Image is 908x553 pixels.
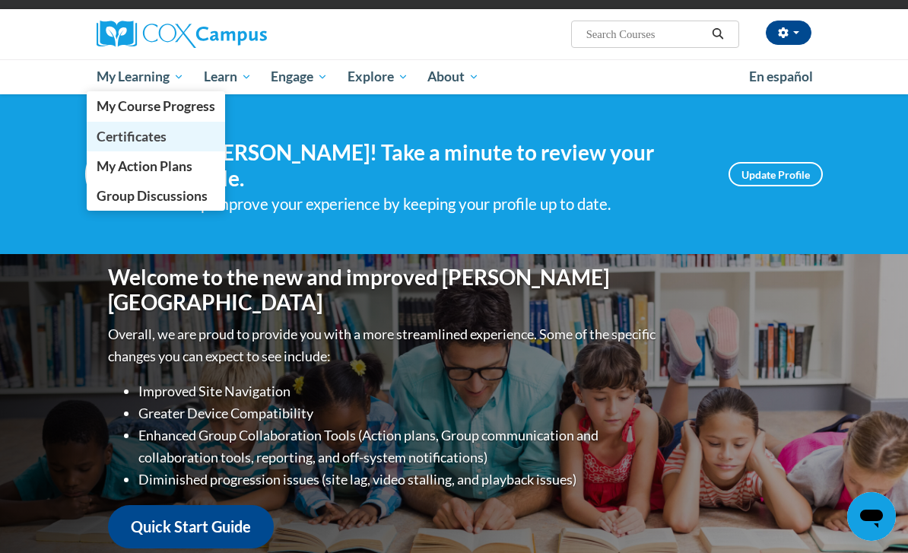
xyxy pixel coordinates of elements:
div: Help improve your experience by keeping your profile up to date. [176,192,706,217]
a: Cox Campus [97,21,319,48]
a: About [418,59,490,94]
span: About [427,68,479,86]
img: Cox Campus [97,21,267,48]
a: Certificates [87,122,225,151]
span: Explore [348,68,408,86]
a: My Learning [87,59,194,94]
span: Engage [271,68,328,86]
p: Overall, we are proud to provide you with a more streamlined experience. Some of the specific cha... [108,323,659,367]
li: Improved Site Navigation [138,380,659,402]
a: My Action Plans [87,151,225,181]
li: Greater Device Compatibility [138,402,659,424]
a: Explore [338,59,418,94]
a: Group Discussions [87,181,225,211]
iframe: Button to launch messaging window [847,492,896,541]
li: Enhanced Group Collaboration Tools (Action plans, Group communication and collaboration tools, re... [138,424,659,469]
div: Main menu [85,59,823,94]
a: Update Profile [729,162,823,186]
span: My Action Plans [97,158,192,174]
span: Group Discussions [97,188,208,204]
button: Account Settings [766,21,811,45]
span: Certificates [97,129,167,145]
img: Profile Image [85,140,154,208]
li: Diminished progression issues (site lag, video stalling, and playback issues) [138,469,659,491]
span: Learn [204,68,252,86]
a: Learn [194,59,262,94]
a: My Course Progress [87,91,225,121]
span: My Course Progress [97,98,215,114]
h4: Hi [PERSON_NAME]! Take a minute to review your profile. [176,140,706,191]
a: Engage [261,59,338,94]
span: My Learning [97,68,184,86]
a: Quick Start Guide [108,505,274,548]
button: Search [706,25,729,43]
h1: Welcome to the new and improved [PERSON_NAME][GEOGRAPHIC_DATA] [108,265,659,316]
span: En español [749,68,813,84]
a: En español [739,61,823,93]
input: Search Courses [585,25,706,43]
